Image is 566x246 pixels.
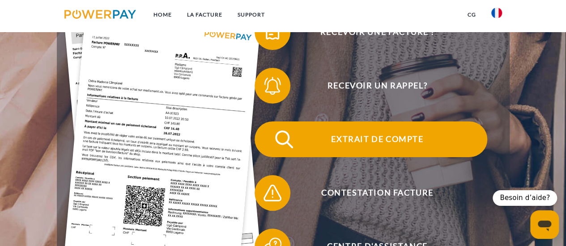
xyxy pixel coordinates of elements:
img: fr [491,8,502,18]
a: CG [460,7,484,23]
button: Extrait de compte [255,121,487,157]
button: Recevoir un rappel? [255,68,487,104]
span: Recevoir une facture ? [268,14,487,50]
div: Besoin d’aide? [493,190,557,206]
img: qb_search.svg [273,128,295,150]
img: qb_bell.svg [261,75,284,97]
a: LA FACTURE [179,7,230,23]
span: Recevoir un rappel? [268,68,487,104]
img: qb_warning.svg [261,182,284,204]
a: Support [230,7,272,23]
span: Contestation Facture [268,175,487,211]
a: Home [145,7,179,23]
img: qb_bill.svg [261,21,284,43]
button: Recevoir une facture ? [255,14,487,50]
button: Contestation Facture [255,175,487,211]
iframe: Bouton de lancement de la fenêtre de messagerie, conversation en cours [530,210,559,239]
img: logo-powerpay.svg [64,10,136,19]
span: Extrait de compte [268,121,487,157]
